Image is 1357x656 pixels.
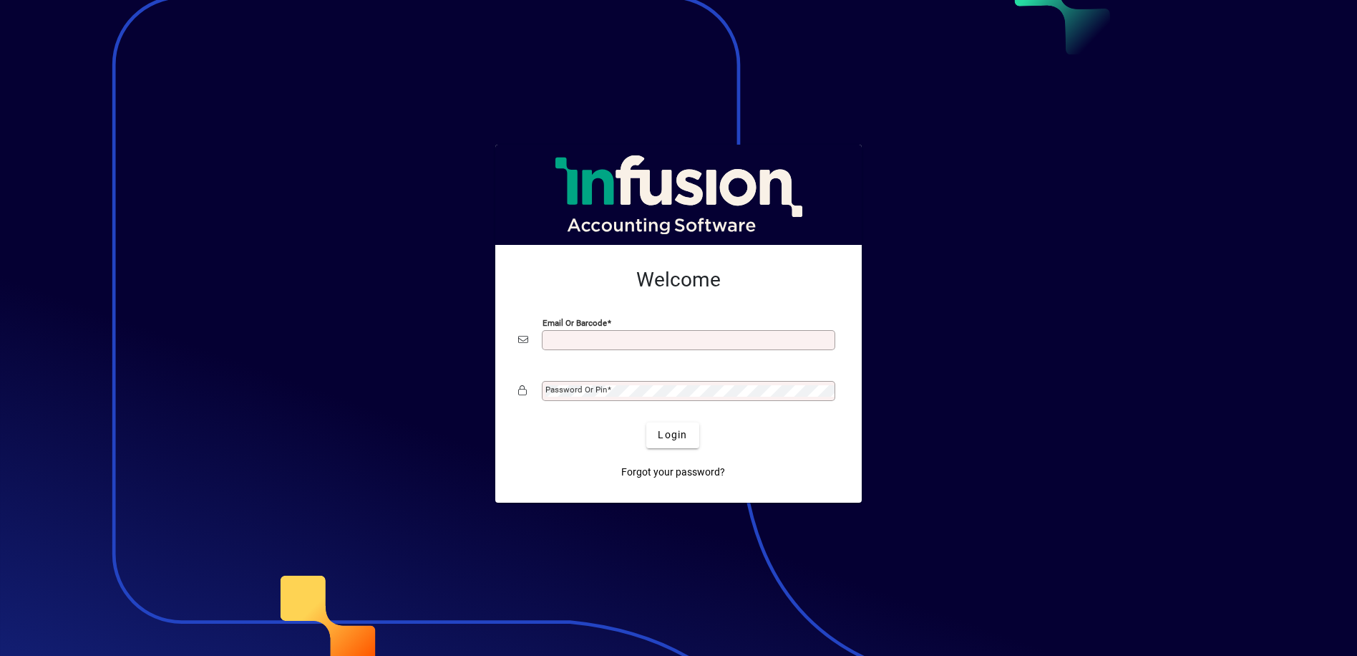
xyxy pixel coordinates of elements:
[658,428,687,443] span: Login
[616,460,731,486] a: Forgot your password?
[518,268,839,292] h2: Welcome
[545,385,607,395] mat-label: Password or Pin
[621,465,725,480] span: Forgot your password?
[646,423,699,448] button: Login
[543,317,607,327] mat-label: Email or Barcode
